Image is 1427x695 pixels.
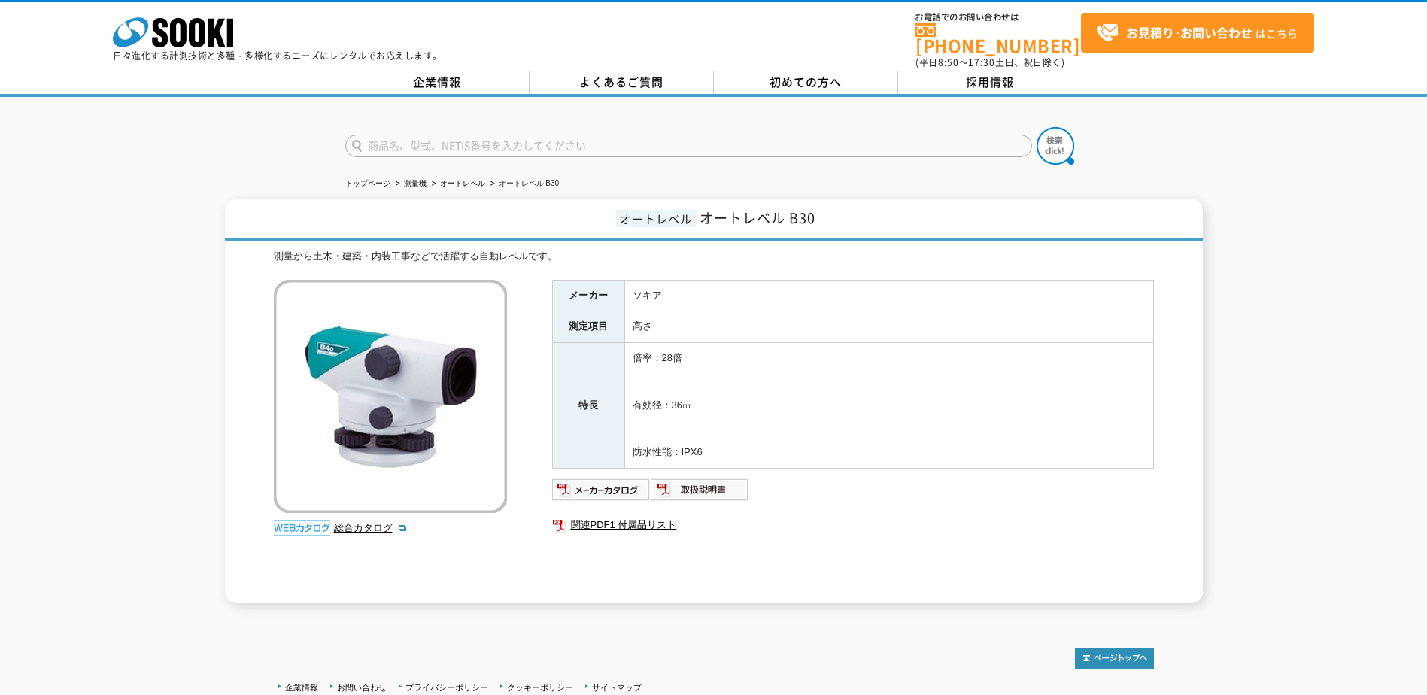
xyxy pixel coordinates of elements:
span: お電話でのお問い合わせは [915,13,1081,22]
p: 日々進化する計測技術と多種・多様化するニーズにレンタルでお応えします。 [113,51,442,60]
img: btn_search.png [1037,127,1074,165]
a: お見積り･お問い合わせはこちら [1081,13,1314,53]
span: 8:50 [938,56,959,69]
td: ソキア [624,280,1153,311]
th: メーカー [552,280,624,311]
a: お問い合わせ [337,683,387,692]
span: オートレベル [616,210,696,227]
img: webカタログ [274,520,330,536]
a: 採用情報 [898,71,1082,94]
img: メーカーカタログ [552,478,651,502]
a: 取扱説明書 [651,487,749,499]
span: (平日 ～ 土日、祝日除く) [915,56,1064,69]
li: オートレベル B30 [487,176,560,192]
a: プライバシーポリシー [405,683,488,692]
a: トップページ [345,179,390,187]
a: 測量機 [404,179,427,187]
a: オートレベル [440,179,485,187]
span: はこちら [1096,22,1298,44]
input: 商品名、型式、NETIS番号を入力してください [345,135,1032,157]
a: 関連PDF1 付属品リスト [552,515,1154,535]
img: 取扱説明書 [651,478,749,502]
a: クッキーポリシー [507,683,573,692]
a: 総合カタログ [334,522,408,533]
a: サイトマップ [592,683,642,692]
a: 初めての方へ [714,71,898,94]
td: 倍率：28倍 有効径：36㎜ 防水性能：IPX6 [624,343,1153,469]
img: オートレベル B30 [274,280,507,513]
td: 高さ [624,311,1153,343]
strong: お見積り･お問い合わせ [1126,23,1252,41]
th: 測定項目 [552,311,624,343]
span: オートレベル B30 [700,208,815,228]
a: [PHONE_NUMBER] [915,23,1081,54]
span: 17:30 [968,56,995,69]
th: 特長 [552,343,624,469]
div: 測量から土木・建築・内装工事などで活躍する自動レベルです。 [274,249,1154,265]
a: 企業情報 [345,71,530,94]
a: メーカーカタログ [552,487,651,499]
a: 企業情報 [285,683,318,692]
a: よくあるご質問 [530,71,714,94]
img: トップページへ [1075,648,1154,669]
span: 初めての方へ [770,74,842,90]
